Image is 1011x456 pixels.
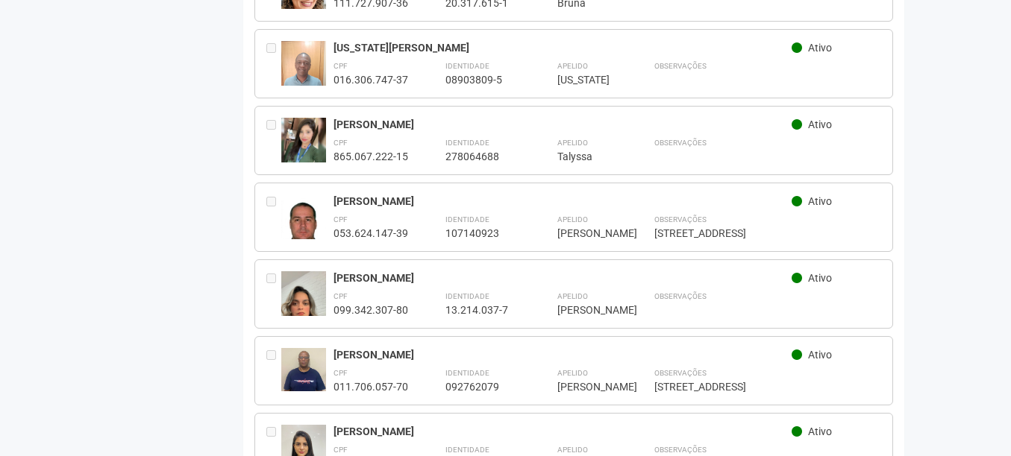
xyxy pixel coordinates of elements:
[445,380,520,393] div: 092762079
[445,292,489,300] strong: Identidade
[654,215,707,224] strong: Observações
[654,62,707,70] strong: Observações
[334,139,348,147] strong: CPF
[808,349,832,361] span: Ativo
[266,194,281,240] div: Entre em contato com a Aministração para solicitar o cancelamento ou 2a via
[808,425,832,437] span: Ativo
[808,272,832,284] span: Ativo
[654,139,707,147] strong: Observações
[445,369,489,377] strong: Identidade
[334,41,792,54] div: [US_STATE][PERSON_NAME]
[334,227,408,240] div: 053.624.147-39
[557,369,588,377] strong: Apelido
[654,380,882,393] div: [STREET_ADDRESS]
[557,303,617,317] div: [PERSON_NAME]
[334,62,348,70] strong: CPF
[654,446,707,454] strong: Observações
[557,380,617,393] div: [PERSON_NAME]
[281,348,326,390] img: user.jpg
[281,118,326,162] img: user.jpg
[808,118,832,130] span: Ativo
[557,62,588,70] strong: Apelido
[334,215,348,224] strong: CPF
[334,369,348,377] strong: CPF
[557,215,588,224] strong: Apelido
[654,369,707,377] strong: Observações
[808,42,832,54] span: Ativo
[281,271,326,351] img: user.jpg
[445,62,489,70] strong: Identidade
[445,303,520,317] div: 13.214.037-7
[334,380,408,393] div: 011.706.057-70
[557,446,588,454] strong: Apelido
[334,271,792,285] div: [PERSON_NAME]
[266,118,281,163] div: Entre em contato com a Aministração para solicitar o cancelamento ou 2a via
[445,446,489,454] strong: Identidade
[334,348,792,361] div: [PERSON_NAME]
[334,446,348,454] strong: CPF
[557,139,588,147] strong: Apelido
[334,150,408,163] div: 865.067.222-15
[334,425,792,438] div: [PERSON_NAME]
[557,150,617,163] div: Talyssa
[654,292,707,300] strong: Observações
[445,73,520,86] div: 08903809-5
[557,73,617,86] div: [US_STATE]
[334,303,408,317] div: 099.342.307-80
[334,73,408,86] div: 016.306.747-37
[281,194,326,259] img: user.jpg
[281,41,326,121] img: user.jpg
[266,348,281,393] div: Entre em contato com a Aministração para solicitar o cancelamento ou 2a via
[266,41,281,86] div: Entre em contato com a Aministração para solicitar o cancelamento ou 2a via
[445,215,489,224] strong: Identidade
[557,292,588,300] strong: Apelido
[445,227,520,240] div: 107140923
[445,139,489,147] strong: Identidade
[334,292,348,300] strong: CPF
[266,271,281,317] div: Entre em contato com a Aministração para solicitar o cancelamento ou 2a via
[808,195,832,207] span: Ativo
[334,194,792,208] div: [PERSON_NAME]
[334,118,792,131] div: [PERSON_NAME]
[557,227,617,240] div: [PERSON_NAME]
[654,227,882,240] div: [STREET_ADDRESS]
[445,150,520,163] div: 278064688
